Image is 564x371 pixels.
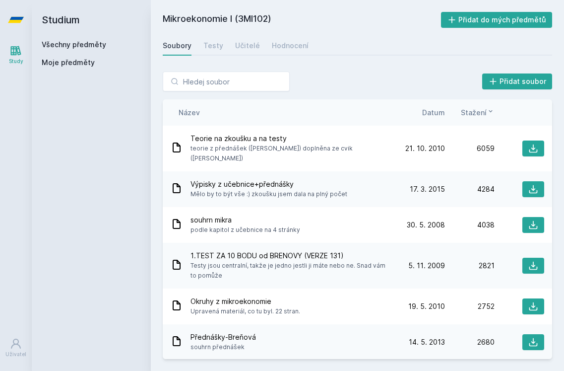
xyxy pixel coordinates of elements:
[482,74,553,89] button: Přidat soubor
[235,41,260,51] div: Učitelé
[445,144,495,153] div: 6059
[445,220,495,230] div: 4038
[190,134,391,144] span: Teorie na zkoušku a na testy
[190,189,347,199] span: Mělo by to být vše :) zkoušku jsem dala na plný počet
[179,107,200,118] button: Název
[190,251,391,261] span: 1.TEST ZA 10 BODU od BRENOVY (VERZE 131)
[190,297,300,306] span: Okruhy z mikroekonomie
[203,36,223,56] a: Testy
[163,72,290,91] input: Hledej soubor
[190,215,300,225] span: souhrn mikra
[235,36,260,56] a: Učitelé
[445,184,495,194] div: 4284
[5,351,26,358] div: Uživatel
[163,12,441,28] h2: Mikroekonomie I (3MI102)
[190,342,256,352] span: souhrn přednášek
[407,220,445,230] span: 30. 5. 2008
[272,41,309,51] div: Hodnocení
[408,261,445,271] span: 5. 11. 2009
[190,225,300,235] span: podle kapitol z učebnice na 4 stránky
[190,332,256,342] span: Přednášky-Breňová
[190,179,347,189] span: Výpisky z učebnice+přednášky
[2,333,30,363] a: Uživatel
[409,337,445,347] span: 14. 5. 2013
[461,107,487,118] span: Stažení
[441,12,553,28] button: Přidat do mých předmětů
[163,41,191,51] div: Soubory
[163,36,191,56] a: Soubory
[461,107,495,118] button: Stažení
[422,107,445,118] button: Datum
[445,301,495,311] div: 2752
[190,306,300,316] span: Upravená materiál, co tu byl. 22 stran.
[410,184,445,194] span: 17. 3. 2015
[445,337,495,347] div: 2680
[2,40,30,70] a: Study
[9,58,23,65] div: Study
[190,261,391,281] span: Testy jsou centralní, takže je jedno jestli ji máte nebo ne. Snad vám to pomůže
[272,36,309,56] a: Hodnocení
[190,144,391,163] span: teorie z přednášek ([PERSON_NAME]) doplněna ze cvik ([PERSON_NAME])
[408,301,445,311] span: 19. 5. 2010
[42,58,95,68] span: Moje předměty
[445,261,495,271] div: 2821
[405,144,445,153] span: 21. 10. 2010
[42,40,106,49] a: Všechny předměty
[203,41,223,51] div: Testy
